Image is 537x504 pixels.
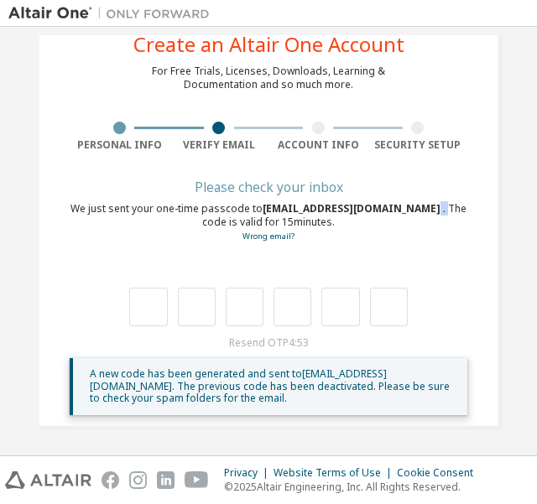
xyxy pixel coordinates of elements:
img: Altair One [8,5,218,22]
span: [EMAIL_ADDRESS][DOMAIN_NAME] [263,201,443,216]
div: Security Setup [368,138,468,152]
img: youtube.svg [185,471,209,489]
div: Please check your inbox [70,182,467,192]
div: Cookie Consent [397,466,483,480]
a: Go back to the registration form [242,231,295,242]
span: A new code has been generated and sent to [EMAIL_ADDRESS][DOMAIN_NAME] . The previous code has be... [90,366,450,405]
img: linkedin.svg [157,471,175,489]
div: Account Info [268,138,368,152]
img: facebook.svg [102,471,119,489]
div: Privacy [224,466,274,480]
div: Create an Altair One Account [133,34,404,55]
div: Website Terms of Use [274,466,397,480]
div: Personal Info [70,138,169,152]
div: Verify Email [169,138,269,152]
p: © 2025 Altair Engineering, Inc. All Rights Reserved. [224,480,483,494]
img: altair_logo.svg [5,471,91,489]
img: instagram.svg [129,471,147,489]
div: For Free Trials, Licenses, Downloads, Learning & Documentation and so much more. [152,65,385,91]
div: We just sent your one-time passcode to . The code is valid for 15 minutes. [70,202,467,243]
